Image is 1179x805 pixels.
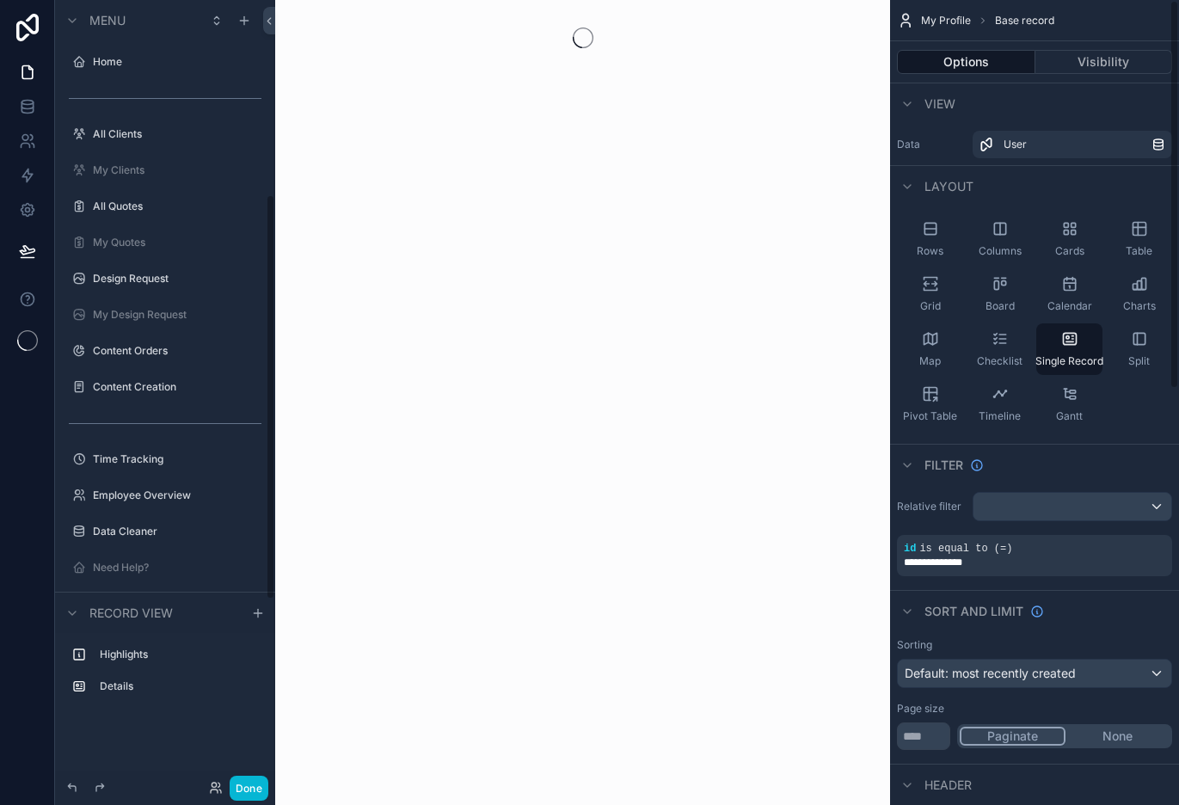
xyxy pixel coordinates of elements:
[967,323,1033,375] button: Checklist
[967,378,1033,430] button: Timeline
[1055,244,1084,258] span: Cards
[995,14,1054,28] span: Base record
[93,452,261,466] label: Time Tracking
[897,378,963,430] button: Pivot Table
[1106,213,1172,265] button: Table
[1056,409,1083,423] span: Gantt
[1106,268,1172,320] button: Charts
[919,543,1012,555] span: is equal to (=)
[917,244,943,258] span: Rows
[967,213,1033,265] button: Columns
[921,14,971,28] span: My Profile
[1047,299,1092,313] span: Calendar
[93,380,261,394] label: Content Creation
[897,213,963,265] button: Rows
[986,299,1015,313] span: Board
[924,457,963,474] span: Filter
[93,561,261,575] label: Need Help?
[924,603,1023,620] span: Sort And Limit
[93,344,261,358] label: Content Orders
[1126,244,1152,258] span: Table
[93,127,261,141] label: All Clients
[100,648,258,661] label: Highlights
[1123,299,1156,313] span: Charts
[905,666,1076,680] span: Default: most recently created
[904,543,916,555] span: id
[924,178,973,195] span: Layout
[1036,378,1102,430] button: Gantt
[924,777,972,794] span: Header
[1128,354,1150,368] span: Split
[979,409,1021,423] span: Timeline
[1036,268,1102,320] button: Calendar
[1106,323,1172,375] button: Split
[897,323,963,375] button: Map
[924,95,955,113] span: View
[977,354,1022,368] span: Checklist
[897,500,966,513] label: Relative filter
[919,354,941,368] span: Map
[979,244,1022,258] span: Columns
[89,605,173,622] span: Record view
[93,55,261,69] label: Home
[1035,354,1103,368] span: Single Record
[93,272,261,286] label: Design Request
[93,489,261,502] label: Employee Overview
[93,308,261,322] label: My Design Request
[920,299,941,313] span: Grid
[1036,323,1102,375] button: Single Record
[960,727,1065,746] button: Paginate
[55,633,275,717] div: scrollable content
[1065,727,1170,746] button: None
[93,236,261,249] label: My Quotes
[897,702,944,716] label: Page size
[93,525,261,538] label: Data Cleaner
[93,200,261,213] label: All Quotes
[897,659,1172,688] button: Default: most recently created
[89,12,126,29] span: Menu
[230,776,268,801] button: Done
[897,268,963,320] button: Grid
[897,138,966,151] label: Data
[1004,138,1027,151] span: User
[973,131,1172,158] a: User
[93,163,261,177] label: My Clients
[897,50,1035,74] button: Options
[967,268,1033,320] button: Board
[903,409,957,423] span: Pivot Table
[897,638,932,652] label: Sorting
[1035,50,1173,74] button: Visibility
[1036,213,1102,265] button: Cards
[100,679,258,693] label: Details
